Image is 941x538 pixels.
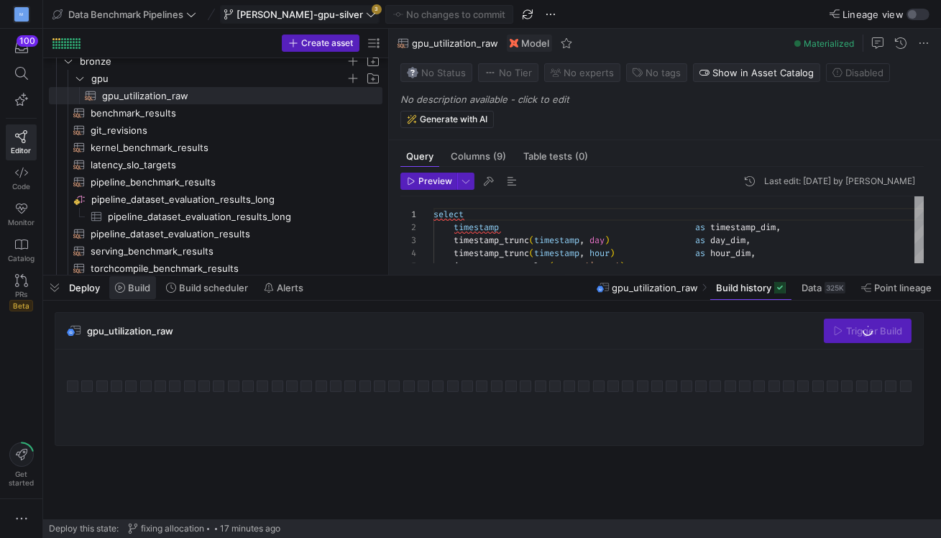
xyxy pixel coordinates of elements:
[418,176,452,186] span: Preview
[420,114,487,124] span: Generate with AI
[534,234,579,246] span: timestamp
[49,191,382,208] div: Press SPACE to select this row.
[257,275,310,300] button: Alerts
[510,39,518,47] img: undefined
[128,282,150,293] span: Build
[8,218,35,227] span: Monitor
[6,124,37,160] a: Editor
[549,260,554,272] span: (
[91,122,366,139] span: git_revisions​​​​​​​​​​
[725,260,730,272] span: ,
[454,247,529,259] span: timestamp_trunc
[710,222,776,233] span: timestamp_dim
[855,275,938,300] button: Point lineage
[485,67,496,78] img: No tier
[49,524,119,534] span: Deploy this state:
[12,146,32,155] span: Editor
[282,35,359,52] button: Create asset
[49,208,382,225] a: pipeline_dataset_evaluation_results_long​​​​​​​​​
[400,63,472,82] button: No statusNo Status
[646,67,681,78] span: No tags
[91,226,366,242] span: pipeline_dataset_evaluation_results​​​​​​​​​​
[620,260,625,272] span: )
[400,247,416,260] div: 4
[9,300,33,311] span: Beta
[237,9,363,20] span: [PERSON_NAME]-gpu-silver
[69,282,100,293] span: Deploy
[49,139,382,156] div: Press SPACE to select this row.
[49,156,382,173] a: latency_slo_targets​​​​​​​​​​
[710,260,725,272] span: gpu
[712,67,814,78] span: Show in Asset Catalog
[584,260,620,272] span: '$.gpu'
[695,260,705,272] span: as
[454,260,549,272] span: json_extract_scalar
[579,234,584,246] span: ,
[80,53,346,70] span: bronze
[15,290,27,298] span: PRs
[400,260,416,273] div: 5
[750,247,756,259] span: ,
[693,63,820,82] button: Show in Asset Catalog
[478,63,538,82] button: No tierNo Tier
[160,275,254,300] button: Build scheduler
[400,173,457,190] button: Preview
[626,63,687,82] button: No tags
[610,247,615,259] span: )
[589,247,610,259] span: hour
[91,191,380,208] span: pipeline_dataset_evaluation_results_long​​​​​​​​
[91,140,366,156] span: kernel_benchmark_results​​​​​​​​​​
[795,275,852,300] button: Data325K
[716,282,771,293] span: Build history
[14,7,29,22] div: M
[17,35,38,47] div: 100
[6,268,37,317] a: PRsBeta
[91,260,366,277] span: torchcompile_benchmark_results​​​​​​​​​​
[124,520,284,537] button: fixing allocation17 minutes ago
[710,275,792,300] button: Build history
[485,67,532,78] span: No Tier
[6,35,37,60] button: 100
[12,182,30,191] span: Code
[49,5,200,24] button: Data Benchmark Pipelines
[49,87,382,104] a: gpu_utilization_raw​​​​​​​​​​
[49,242,382,260] div: Press SPACE to select this row.
[802,282,822,293] span: Data
[49,122,382,139] div: Press SPACE to select this row.
[49,260,382,277] div: Press SPACE to select this row.
[301,38,353,48] span: Create asset
[400,221,416,234] div: 2
[710,247,750,259] span: hour_dim
[6,437,37,493] button: Getstarted
[493,152,506,161] span: (9)
[6,2,37,27] a: M
[49,122,382,139] a: git_revisions​​​​​​​​​​
[454,222,499,233] span: timestamp
[776,222,781,233] span: ,
[574,260,579,272] span: ,
[575,152,588,161] span: (0)
[6,196,37,232] a: Monitor
[695,222,705,233] span: as
[8,254,35,263] span: Catalog
[695,247,705,259] span: as
[534,247,579,259] span: timestamp
[564,67,614,78] span: No expert s
[412,37,498,49] span: gpu_utilization_raw
[400,234,416,247] div: 3
[529,247,534,259] span: (
[406,152,433,161] span: Query
[49,191,382,208] a: pipeline_dataset_evaluation_results_long​​​​​​​​
[49,70,382,87] div: Press SPACE to select this row.
[544,63,620,82] button: No experts
[49,242,382,260] a: serving_benchmark_results​​​​​​​​​​
[605,234,610,246] span: )
[400,94,935,105] p: No description available - click to edit
[87,325,173,337] span: gpu_utilization_raw
[91,157,366,173] span: latency_slo_targets​​​​​​​​​​
[49,104,382,122] a: benchmark_results​​​​​​​​​​
[695,234,705,246] span: as
[554,260,574,272] span: tags
[49,173,382,191] div: Press SPACE to select this row.
[579,247,584,259] span: ,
